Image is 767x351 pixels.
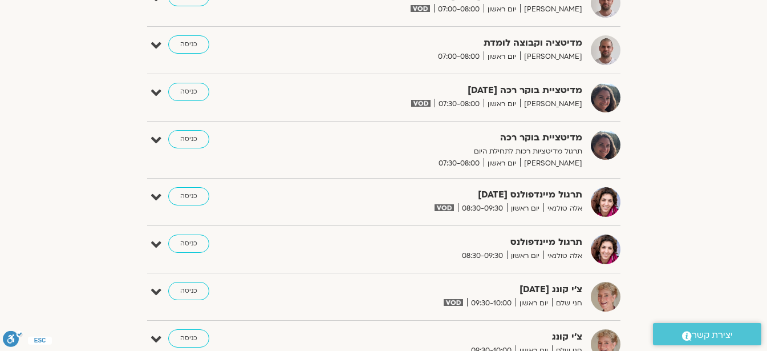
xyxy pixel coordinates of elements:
[168,329,209,348] a: כניסה
[303,235,582,250] strong: תרגול מיינדפולנס
[543,203,582,215] span: אלה טולנאי
[507,203,543,215] span: יום ראשון
[303,146,582,158] p: תרגול מדיטציות רכות לתחילת היום
[411,5,429,12] img: vodicon
[467,297,516,309] span: 09:30-10:00
[692,328,733,343] span: יצירת קשר
[411,100,430,107] img: vodicon
[435,204,453,211] img: vodicon
[303,130,582,146] strong: מדיטציית בוקר רכה
[303,282,582,297] strong: צ’י קונג [DATE]
[168,235,209,253] a: כניסה
[543,250,582,262] span: אלה טולנאי
[434,51,484,63] span: 07:00-08:00
[444,299,462,306] img: vodicon
[520,98,582,110] span: [PERSON_NAME]
[168,282,209,300] a: כניסה
[458,203,507,215] span: 08:30-09:30
[520,3,582,15] span: [PERSON_NAME]
[484,98,520,110] span: יום ראשון
[520,158,582,170] span: [PERSON_NAME]
[168,187,209,205] a: כניסה
[303,329,582,345] strong: צ'י קונג
[458,250,507,262] span: 08:30-09:30
[484,51,520,63] span: יום ראשון
[516,297,552,309] span: יום ראשון
[435,98,484,110] span: 07:30-08:00
[168,35,209,54] a: כניסה
[303,35,582,51] strong: מדיטציה וקבוצה לומדת
[507,250,543,262] span: יום ראשון
[168,83,209,101] a: כניסה
[303,187,582,203] strong: תרגול מיינדפולנס [DATE]
[303,83,582,98] strong: מדיטציית בוקר רכה [DATE]
[552,297,582,309] span: חני שלם
[484,158,520,170] span: יום ראשון
[520,51,582,63] span: [PERSON_NAME]
[484,3,520,15] span: יום ראשון
[435,158,484,170] span: 07:30-08:00
[653,323,761,345] a: יצירת קשר
[434,3,484,15] span: 07:00-08:00
[168,130,209,148] a: כניסה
